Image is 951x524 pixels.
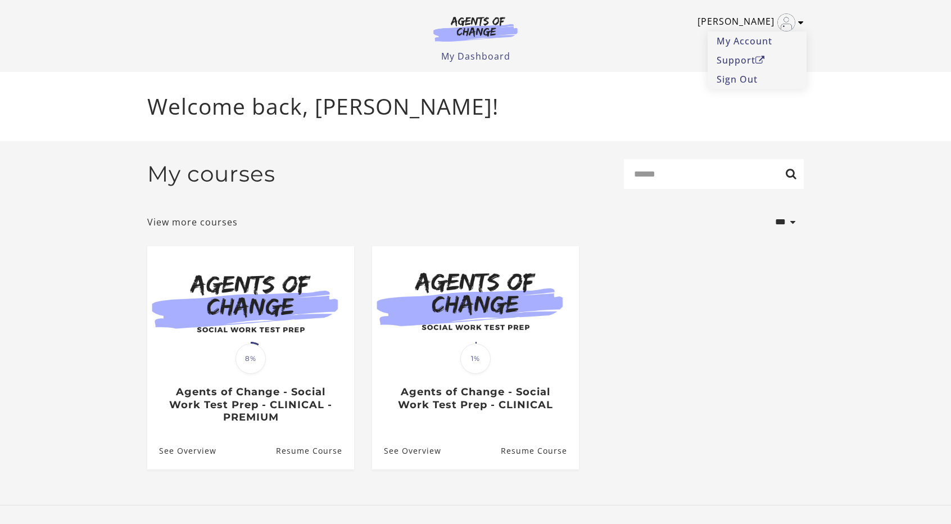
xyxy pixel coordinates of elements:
h3: Agents of Change - Social Work Test Prep - CLINICAL [384,386,567,411]
a: View more courses [147,215,238,229]
i: Open in a new window [755,56,765,65]
img: Agents of Change Logo [422,16,529,42]
span: 8% [236,344,266,374]
h2: My courses [147,161,275,187]
span: 1% [460,344,491,374]
a: Agents of Change - Social Work Test Prep - CLINICAL: See Overview [372,432,441,469]
a: My Account [708,31,807,51]
a: Toggle menu [698,13,798,31]
p: Welcome back, [PERSON_NAME]! [147,90,804,123]
a: Sign Out [708,70,807,89]
h3: Agents of Change - Social Work Test Prep - CLINICAL - PREMIUM [159,386,342,424]
a: Agents of Change - Social Work Test Prep - CLINICAL - PREMIUM: Resume Course [276,432,354,469]
a: Agents of Change - Social Work Test Prep - CLINICAL - PREMIUM: See Overview [147,432,216,469]
a: SupportOpen in a new window [708,51,807,70]
a: My Dashboard [441,50,510,62]
a: Agents of Change - Social Work Test Prep - CLINICAL: Resume Course [501,432,579,469]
